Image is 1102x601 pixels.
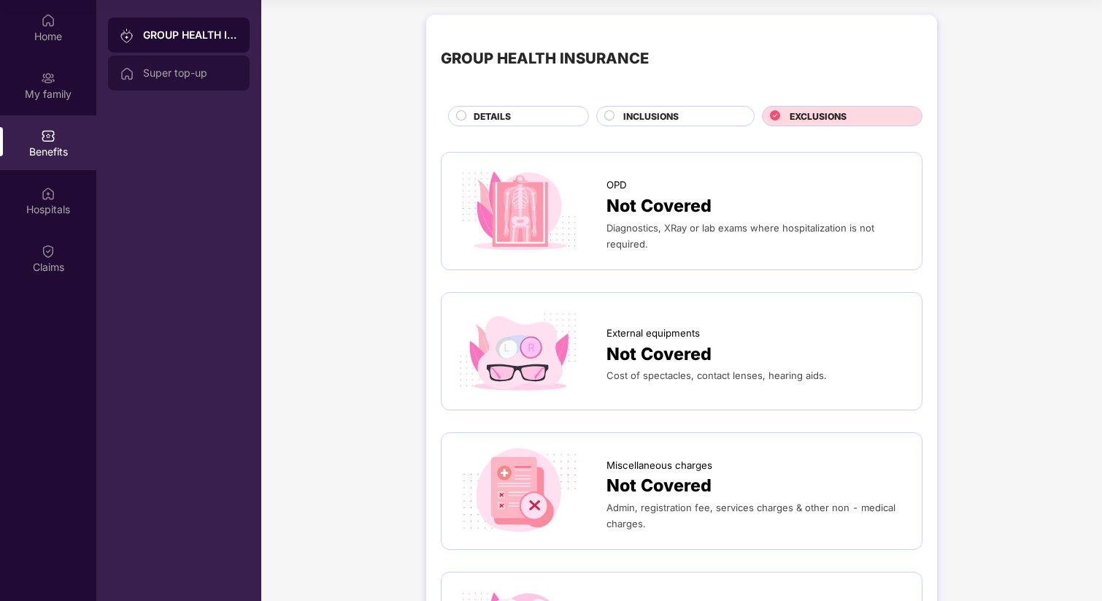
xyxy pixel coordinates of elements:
[606,326,700,341] span: External equipments
[41,13,55,28] img: svg+xml;base64,PHN2ZyBpZD0iSG9tZSIgeG1sbnM9Imh0dHA6Ly93d3cudzMub3JnLzIwMDAvc3ZnIiB3aWR0aD0iMjAiIG...
[41,129,55,143] img: svg+xml;base64,PHN2ZyBpZD0iQmVuZWZpdHMiIHhtbG5zPSJodHRwOi8vd3d3LnczLm9yZy8yMDAwL3N2ZyIgd2lkdGg9Ij...
[143,28,238,42] div: GROUP HEALTH INSURANCE
[606,222,874,250] span: Diagnostics, XRay or lab exams where hospitalization is not required.
[606,193,712,220] span: Not Covered
[606,370,827,381] span: Cost of spectacles, contact lenses, hearing aids.
[143,67,238,79] div: Super top-up
[606,177,627,193] span: OPD
[441,47,649,70] div: GROUP HEALTH INSURANCE
[474,110,511,123] span: DETAILS
[41,186,55,201] img: svg+xml;base64,PHN2ZyBpZD0iSG9zcGl0YWxzIiB4bWxucz0iaHR0cDovL3d3dy53My5vcmcvMjAwMC9zdmciIHdpZHRoPS...
[456,307,582,395] img: icon
[790,110,847,123] span: EXCLUSIONS
[41,71,55,85] img: svg+xml;base64,PHN2ZyB3aWR0aD0iMjAiIGhlaWdodD0iMjAiIHZpZXdCb3g9IjAgMCAyMCAyMCIgZmlsbD0ibm9uZSIgeG...
[623,110,679,123] span: INCLUSIONS
[456,448,582,535] img: icon
[606,341,712,368] span: Not Covered
[120,28,134,43] img: svg+xml;base64,PHN2ZyB3aWR0aD0iMjAiIGhlaWdodD0iMjAiIHZpZXdCb3g9IjAgMCAyMCAyMCIgZmlsbD0ibm9uZSIgeG...
[606,472,712,499] span: Not Covered
[41,244,55,259] img: svg+xml;base64,PHN2ZyBpZD0iQ2xhaW0iIHhtbG5zPSJodHRwOi8vd3d3LnczLm9yZy8yMDAwL3N2ZyIgd2lkdGg9IjIwIi...
[120,66,134,81] img: svg+xml;base64,PHN2ZyBpZD0iSG9tZSIgeG1sbnM9Imh0dHA6Ly93d3cudzMub3JnLzIwMDAvc3ZnIiB3aWR0aD0iMjAiIG...
[606,458,712,473] span: Miscellaneous charges
[606,502,895,529] span: Admin, registration fee, services charges & other non - medical charges.
[456,167,582,255] img: icon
